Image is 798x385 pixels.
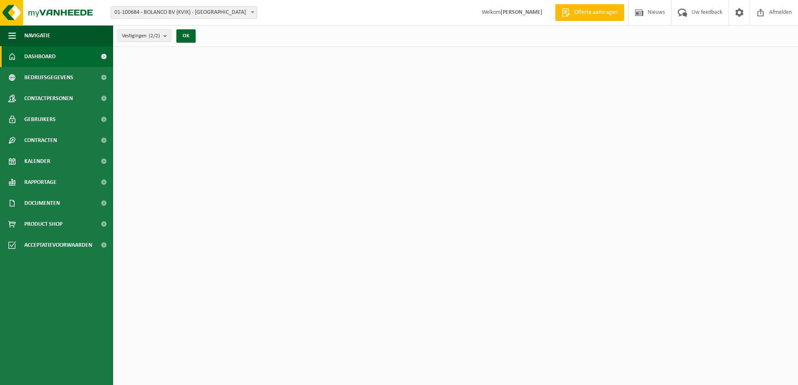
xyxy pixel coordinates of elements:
[111,7,257,18] span: 01-100684 - BOLANCO BV (KVIK) - SINT-NIKLAAS
[24,214,62,235] span: Product Shop
[24,109,56,130] span: Gebruikers
[24,67,73,88] span: Bedrijfsgegevens
[117,29,171,42] button: Vestigingen(2/2)
[24,151,50,172] span: Kalender
[24,130,57,151] span: Contracten
[24,88,73,109] span: Contactpersonen
[501,9,542,16] strong: [PERSON_NAME]
[149,33,160,39] count: (2/2)
[176,29,196,43] button: OK
[572,8,620,17] span: Offerte aanvragen
[24,235,92,256] span: Acceptatievoorwaarden
[24,25,50,46] span: Navigatie
[24,193,60,214] span: Documenten
[24,172,57,193] span: Rapportage
[24,46,56,67] span: Dashboard
[122,30,160,42] span: Vestigingen
[111,6,257,19] span: 01-100684 - BOLANCO BV (KVIK) - SINT-NIKLAAS
[555,4,624,21] a: Offerte aanvragen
